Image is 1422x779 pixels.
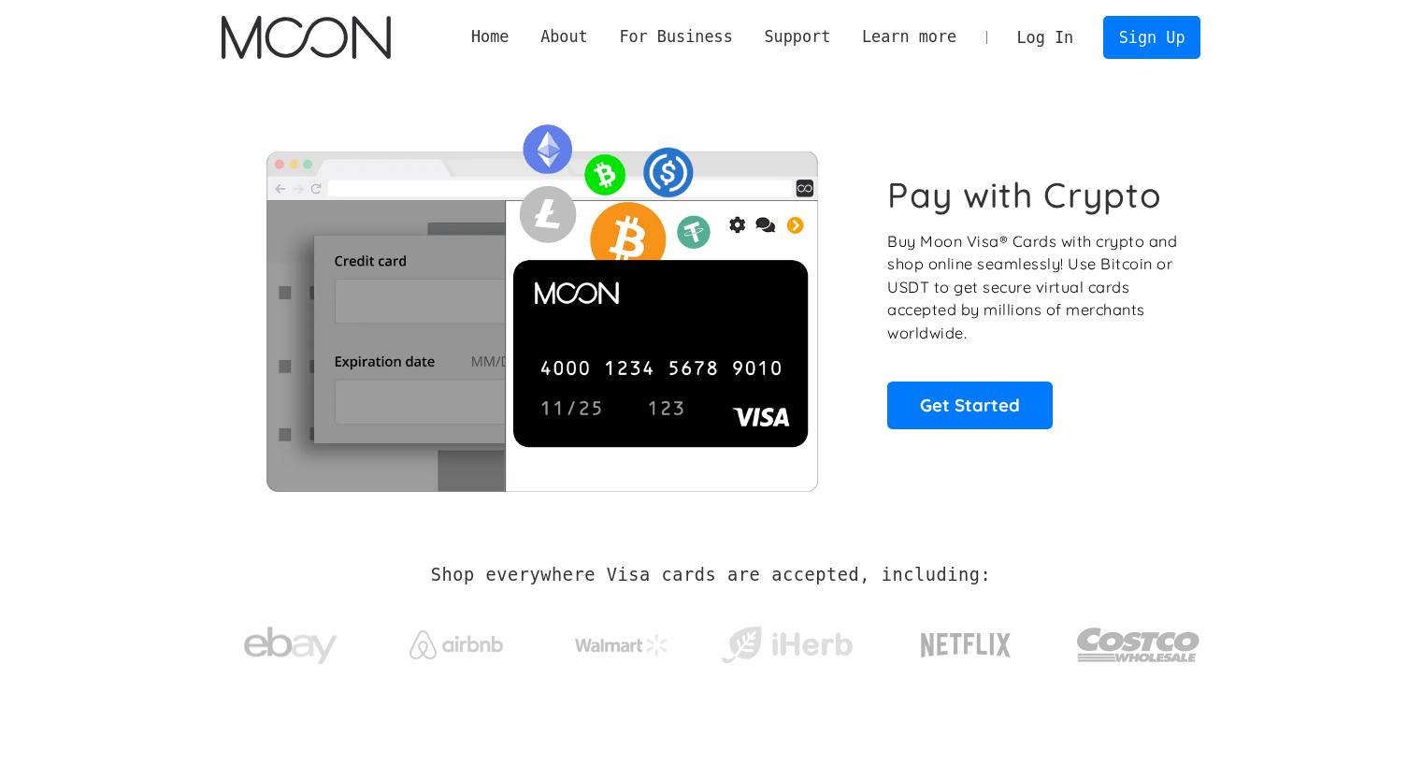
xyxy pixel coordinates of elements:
[749,25,846,49] div: Support
[540,25,588,49] div: About
[887,382,1053,428] a: Get Started
[222,16,391,59] a: home
[619,25,732,49] div: For Business
[919,622,1013,669] img: Netflix
[431,565,991,585] h2: Shop everywhere Visa cards are accepted, including:
[717,621,856,670] img: iHerb
[1076,591,1201,689] a: Costco
[524,25,603,49] div: About
[883,603,1050,678] a: Netflix
[1001,17,1089,58] a: Log In
[1076,610,1201,680] img: Costco
[887,230,1180,345] p: Buy Moon Visa® Cards with crypto and shop online seamlessly! Use Bitcoin or USDT to get secure vi...
[1103,16,1200,58] a: Sign Up
[604,25,749,49] div: For Business
[222,111,862,491] img: Moon Cards let you spend your crypto anywhere Visa is accepted.
[222,598,361,685] a: ebay
[846,25,972,49] div: Learn more
[244,616,338,675] img: ebay
[409,630,503,659] img: Airbnb
[552,615,691,666] a: Walmart
[717,602,856,679] a: iHerb
[887,174,1162,216] h1: Pay with Crypto
[386,612,525,669] a: Airbnb
[222,16,391,59] img: Moon Logo
[455,25,524,49] a: Home
[575,634,668,656] img: Walmart
[764,25,830,49] div: Support
[862,25,956,49] div: Learn more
